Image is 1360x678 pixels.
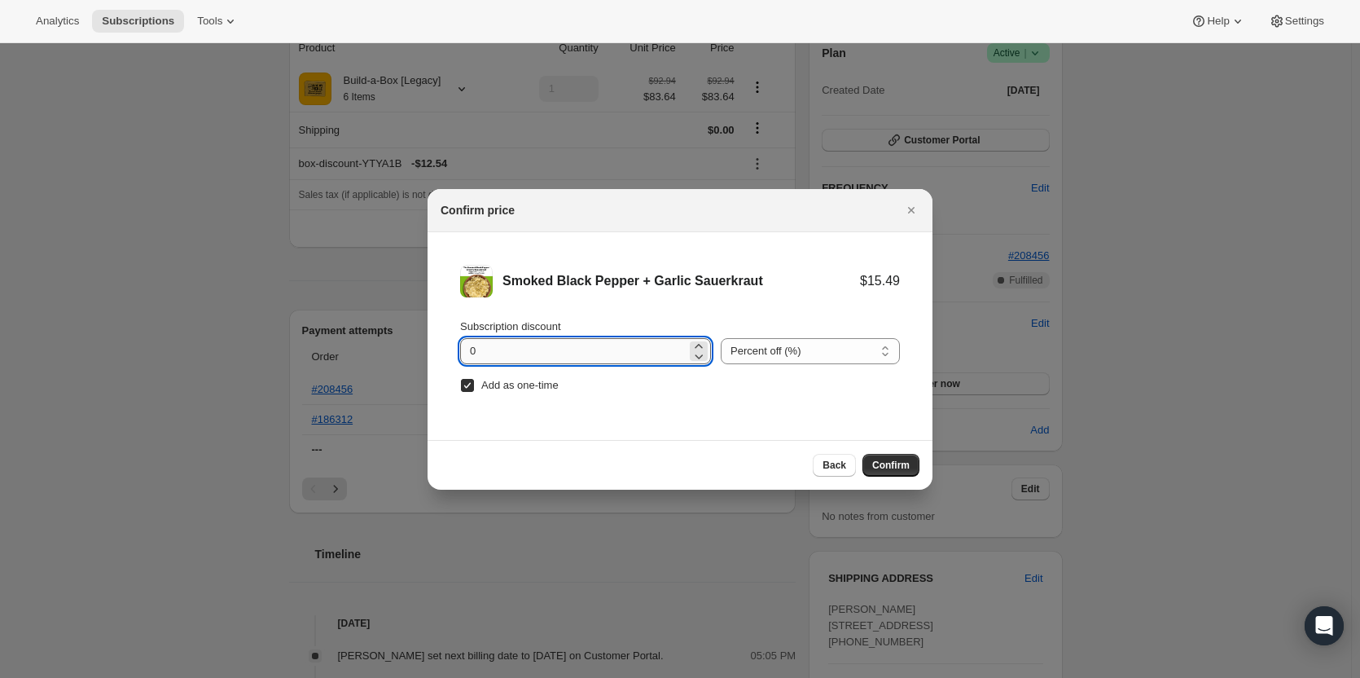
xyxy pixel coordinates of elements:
[502,273,860,289] div: Smoked Black Pepper + Garlic Sauerkraut
[460,320,561,332] span: Subscription discount
[1305,606,1344,645] div: Open Intercom Messenger
[900,199,923,222] button: Close
[813,454,856,477] button: Back
[92,10,184,33] button: Subscriptions
[481,379,559,391] span: Add as one-time
[872,459,910,472] span: Confirm
[441,202,515,218] h2: Confirm price
[102,15,174,28] span: Subscriptions
[1207,15,1229,28] span: Help
[823,459,846,472] span: Back
[460,265,493,297] img: Smoked Black Pepper + Garlic Sauerkraut
[187,10,248,33] button: Tools
[1285,15,1324,28] span: Settings
[36,15,79,28] span: Analytics
[860,273,900,289] div: $15.49
[197,15,222,28] span: Tools
[1181,10,1255,33] button: Help
[1259,10,1334,33] button: Settings
[862,454,919,477] button: Confirm
[26,10,89,33] button: Analytics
